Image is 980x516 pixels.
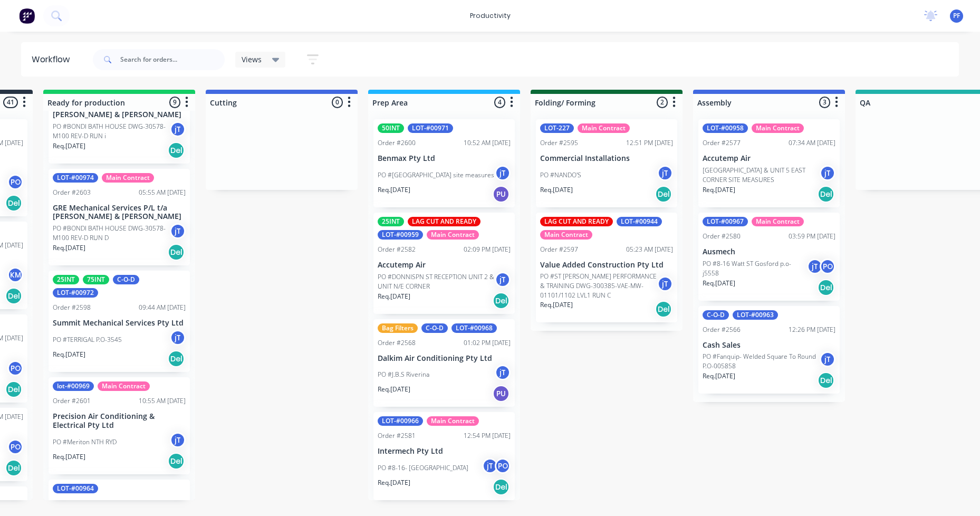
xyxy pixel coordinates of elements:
[5,381,22,398] div: Del
[493,385,510,402] div: PU
[7,439,23,455] div: PO
[98,381,150,391] div: Main Contract
[789,138,835,148] div: 07:34 AM [DATE]
[5,195,22,212] div: Del
[789,232,835,241] div: 03:59 PM [DATE]
[378,170,494,180] p: PO #[GEOGRAPHIC_DATA] site measures
[168,453,185,470] div: Del
[378,138,416,148] div: Order #2600
[465,8,516,24] div: productivity
[53,288,98,298] div: LOT-#00972
[378,323,418,333] div: Bag Filters
[703,217,748,226] div: LOT-#00967
[540,245,578,254] div: Order #2597
[421,323,448,333] div: C-O-D
[53,141,85,151] p: Req. [DATE]
[540,261,673,270] p: Value Added Construction Pty Ltd
[733,310,778,320] div: LOT-#00963
[540,272,657,300] p: PO #ST [PERSON_NAME] PERFORMANCE & TRAINING DWG-300385-VAE-MW-01101/1102 LVL1 RUN C
[53,437,117,447] p: PO #Meriton NTH RYD
[53,452,85,462] p: Req. [DATE]
[49,66,190,164] div: GRE Mechanical Services P/L t/a [PERSON_NAME] & [PERSON_NAME]PO #BONDI BATH HOUSE DWG-30578-M100 ...
[139,188,186,197] div: 05:55 AM [DATE]
[752,217,804,226] div: Main Contract
[378,385,410,394] p: Req. [DATE]
[378,123,404,133] div: 50INT
[19,8,35,24] img: Factory
[495,165,511,181] div: jT
[378,272,495,291] p: PO #DONNISPN ST RECEPTION UNIT 2 & UNIT N/E CORNER
[378,370,429,379] p: PO #J.B.S Riverina
[464,338,511,348] div: 01:02 PM [DATE]
[820,259,835,274] div: PO
[373,319,515,407] div: Bag FiltersC-O-DLOT-#00968Order #256801:02 PM [DATE]Dalkim Air Conditioning Pty LtdPO #J.B.S Rive...
[378,154,511,163] p: Benmax Pty Ltd
[536,213,677,322] div: LAG CUT AND READYLOT-#00944Main ContractOrder #259705:23 AM [DATE]Value Added Construction Pty Lt...
[378,338,416,348] div: Order #2568
[53,484,98,493] div: LOT-#00964
[540,300,573,310] p: Req. [DATE]
[493,479,510,495] div: Del
[53,335,122,345] p: PO #TERRIGAL P.O-3545
[49,377,190,474] div: lot-#00969Main ContractOrder #260110:55 AM [DATE]Precision Air Conditioning & Electrical Pty LtdP...
[703,259,807,278] p: PO #8-16 Watt ST Gosford p.o- j5558
[464,431,511,441] div: 12:54 PM [DATE]
[540,185,573,195] p: Req. [DATE]
[789,325,835,335] div: 12:26 PM [DATE]
[703,138,741,148] div: Order #2577
[540,230,592,240] div: Main Contract
[378,354,511,363] p: Dalkim Air Conditioning Pty Ltd
[378,261,511,270] p: Accutemp Air
[5,460,22,476] div: Del
[53,396,91,406] div: Order #2601
[170,432,186,448] div: jT
[703,310,729,320] div: C-O-D
[373,213,515,314] div: 25INTLAG CUT AND READYLOT-#00959Main ContractOrder #258202:09 PM [DATE]Accutemp AirPO #DONNISPN S...
[495,272,511,288] div: jT
[617,217,662,226] div: LOT-#00944
[820,165,835,181] div: jT
[820,351,835,367] div: jT
[113,275,139,284] div: C-O-D
[482,458,498,474] div: jT
[378,185,410,195] p: Req. [DATE]
[53,319,186,328] p: Summit Mechanical Services Pty Ltd
[170,121,186,137] div: jT
[703,341,835,350] p: Cash Sales
[818,372,834,389] div: Del
[378,230,423,240] div: LOT-#00959
[53,350,85,359] p: Req. [DATE]
[139,303,186,312] div: 09:44 AM [DATE]
[53,173,98,183] div: LOT-#00974
[807,259,823,274] div: jT
[427,416,479,426] div: Main Contract
[7,174,23,190] div: PO
[657,165,673,181] div: jT
[53,381,94,391] div: lot-#00969
[378,245,416,254] div: Order #2582
[752,123,804,133] div: Main Contract
[53,122,170,141] p: PO #BONDI BATH HOUSE DWG-30578-M100 REV-D RUN i
[703,166,820,185] p: [GEOGRAPHIC_DATA] & UNIT 5 EAST CORNER SITE MEASURES
[698,306,840,394] div: C-O-DLOT-#00963Order #256612:26 PM [DATE]Cash SalesPO #Fanquip- Welded Square To Round P.O-005858...
[373,412,515,500] div: LOT-#00966Main ContractOrder #258112:54 PM [DATE]Intermech Pty LtdPO #8-16- [GEOGRAPHIC_DATA]jTPO...
[53,204,186,222] p: GRE Mechanical Services P/L t/a [PERSON_NAME] & [PERSON_NAME]
[53,499,91,508] div: Order #2585
[170,330,186,346] div: jT
[378,447,511,456] p: Intermech Pty Ltd
[540,170,581,180] p: PO #NANDO'S
[53,224,170,243] p: PO #BONDI BATH HOUSE DWG-30578-M100 REV-D RUN D
[408,123,453,133] div: LOT-#00971
[168,244,185,261] div: Del
[703,325,741,335] div: Order #2566
[5,288,22,304] div: Del
[408,217,481,226] div: LAG CUT AND READY
[49,169,190,266] div: LOT-#00974Main ContractOrder #260305:55 AM [DATE]GRE Mechanical Services P/L t/a [PERSON_NAME] & ...
[698,213,840,301] div: LOT-#00967Main ContractOrder #258003:59 PM [DATE]AusmechPO #8-16 Watt ST Gosford p.o- j5558jTPORe...
[378,431,416,441] div: Order #2581
[464,138,511,148] div: 10:52 AM [DATE]
[168,350,185,367] div: Del
[703,154,835,163] p: Accutemp Air
[953,11,960,21] span: PF
[7,360,23,376] div: PO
